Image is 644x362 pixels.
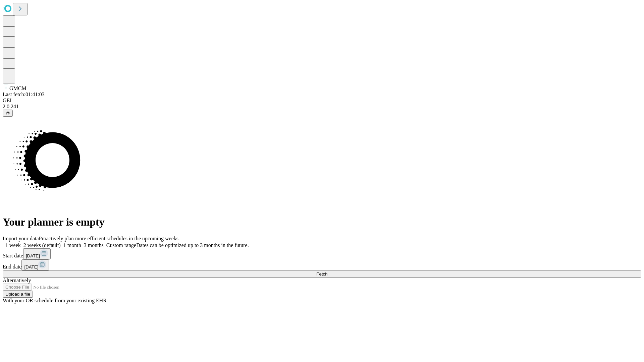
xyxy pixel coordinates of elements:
[3,98,641,104] div: GEI
[84,242,104,248] span: 3 months
[5,242,21,248] span: 1 week
[3,236,39,241] span: Import your data
[21,259,49,270] button: [DATE]
[23,248,51,259] button: [DATE]
[39,236,180,241] span: Proactively plan more efficient schedules in the upcoming weeks.
[316,271,327,277] span: Fetch
[3,298,107,303] span: With your OR schedule from your existing EHR
[3,278,31,283] span: Alternatively
[23,242,61,248] span: 2 weeks (default)
[3,104,641,110] div: 2.0.241
[3,92,45,97] span: Last fetch: 01:41:03
[136,242,249,248] span: Dates can be optimized up to 3 months in the future.
[3,259,641,270] div: End date
[5,111,10,116] span: @
[3,216,641,228] h1: Your planner is empty
[9,85,26,91] span: GMCM
[24,264,38,269] span: [DATE]
[26,253,40,258] span: [DATE]
[106,242,136,248] span: Custom range
[3,270,641,278] button: Fetch
[3,248,641,259] div: Start date
[63,242,81,248] span: 1 month
[3,110,13,117] button: @
[3,291,33,298] button: Upload a file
